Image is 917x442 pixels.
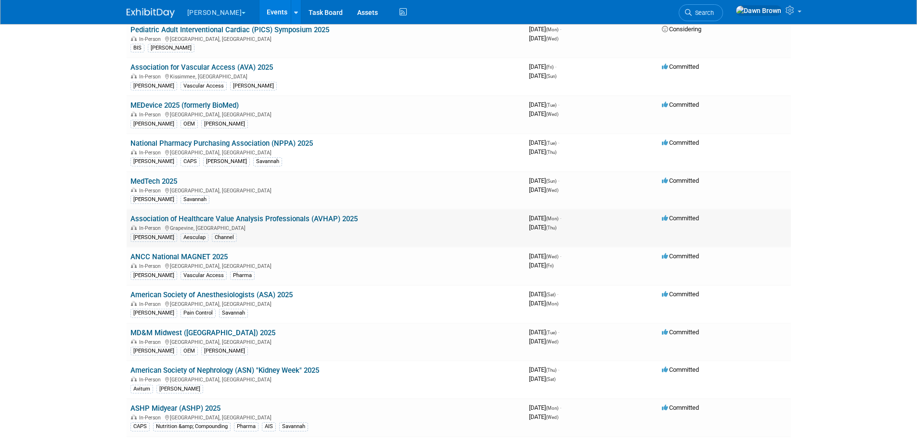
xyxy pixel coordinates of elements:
div: [PERSON_NAME] [203,157,250,166]
span: (Thu) [546,150,556,155]
span: - [557,290,558,298]
a: American Society of Anesthesiologists (ASA) 2025 [130,290,293,299]
span: (Mon) [546,216,558,221]
span: [DATE] [529,148,556,155]
div: Savannah [279,422,308,431]
span: [DATE] [529,413,558,420]
span: In-Person [139,112,164,118]
a: ANCC National MAGNET 2025 [130,253,228,261]
div: [GEOGRAPHIC_DATA], [GEOGRAPHIC_DATA] [130,375,521,383]
img: ExhibitDay [127,8,175,18]
a: ASHP Midyear (ASHP) 2025 [130,404,220,413]
div: Pain Control [181,309,216,317]
span: (Sun) [546,178,556,184]
span: (Fri) [546,64,554,70]
span: (Wed) [546,339,558,344]
span: (Mon) [546,405,558,411]
span: (Thu) [546,367,556,373]
span: In-Person [139,339,164,345]
img: In-Person Event [131,301,137,306]
span: [DATE] [529,300,558,307]
div: CAPS [181,157,200,166]
span: [DATE] [529,375,555,382]
div: [PERSON_NAME] [201,120,248,128]
span: [DATE] [529,25,561,33]
span: - [558,328,559,336]
span: [DATE] [529,110,558,117]
div: Savannah [219,309,248,317]
span: - [558,177,559,184]
div: [GEOGRAPHIC_DATA], [GEOGRAPHIC_DATA] [130,262,521,269]
span: [DATE] [529,177,559,184]
span: In-Person [139,415,164,421]
span: - [555,63,556,70]
div: Channel [212,233,237,242]
a: Association for Vascular Access (AVA) 2025 [130,63,273,72]
span: (Mon) [546,27,558,32]
span: (Wed) [546,254,558,259]
div: OEM [181,120,198,128]
span: - [560,253,561,260]
span: In-Person [139,377,164,383]
span: Committed [662,366,699,373]
span: In-Person [139,263,164,269]
span: [DATE] [529,328,559,336]
span: [DATE] [529,366,559,373]
span: Committed [662,139,699,146]
div: [PERSON_NAME] [130,157,177,166]
span: Committed [662,63,699,70]
span: (Mon) [546,301,558,306]
div: Avitum [130,385,153,393]
img: Dawn Brown [736,5,782,16]
div: CAPS [130,422,150,431]
span: [DATE] [529,186,558,193]
span: Committed [662,215,699,222]
div: [PERSON_NAME] [130,309,177,317]
span: Considering [662,25,701,33]
div: Vascular Access [181,271,227,280]
span: [DATE] [529,253,561,260]
img: In-Person Event [131,377,137,381]
a: MedTech 2025 [130,177,177,186]
img: In-Person Event [131,74,137,78]
span: In-Person [139,188,164,194]
div: OEM [181,347,198,355]
div: [PERSON_NAME] [201,347,248,355]
span: [DATE] [529,404,561,411]
div: [PERSON_NAME] [148,44,194,52]
span: (Tue) [546,102,556,108]
span: Committed [662,290,699,298]
span: (Fri) [546,263,554,268]
div: [PERSON_NAME] [130,82,177,90]
div: [GEOGRAPHIC_DATA], [GEOGRAPHIC_DATA] [130,300,521,307]
span: In-Person [139,74,164,80]
div: Savannah [181,195,209,204]
span: Committed [662,328,699,336]
span: - [558,366,559,373]
div: AIS [262,422,276,431]
a: Pediatric Adult Interventional Cardiac (PICS) Symposium 2025 [130,25,329,34]
span: [DATE] [529,262,554,269]
span: (Tue) [546,330,556,335]
div: [PERSON_NAME] [156,385,203,393]
div: [PERSON_NAME] [130,347,177,355]
span: [DATE] [529,224,556,231]
div: Vascular Access [181,82,227,90]
span: (Wed) [546,112,558,117]
div: [GEOGRAPHIC_DATA], [GEOGRAPHIC_DATA] [130,186,521,194]
span: - [558,101,559,108]
div: [PERSON_NAME] [130,233,177,242]
div: [PERSON_NAME] [130,120,177,128]
div: Kissimmee, [GEOGRAPHIC_DATA] [130,72,521,80]
span: In-Person [139,225,164,231]
div: [GEOGRAPHIC_DATA], [GEOGRAPHIC_DATA] [130,338,521,345]
div: Savannah [253,157,282,166]
span: [DATE] [529,338,558,345]
div: [GEOGRAPHIC_DATA], [GEOGRAPHIC_DATA] [130,148,521,156]
span: (Sun) [546,74,556,79]
div: [PERSON_NAME] [130,271,177,280]
span: In-Person [139,36,164,42]
span: Committed [662,101,699,108]
a: National Pharmacy Purchasing Association (NPPA) 2025 [130,139,313,148]
span: (Thu) [546,225,556,230]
